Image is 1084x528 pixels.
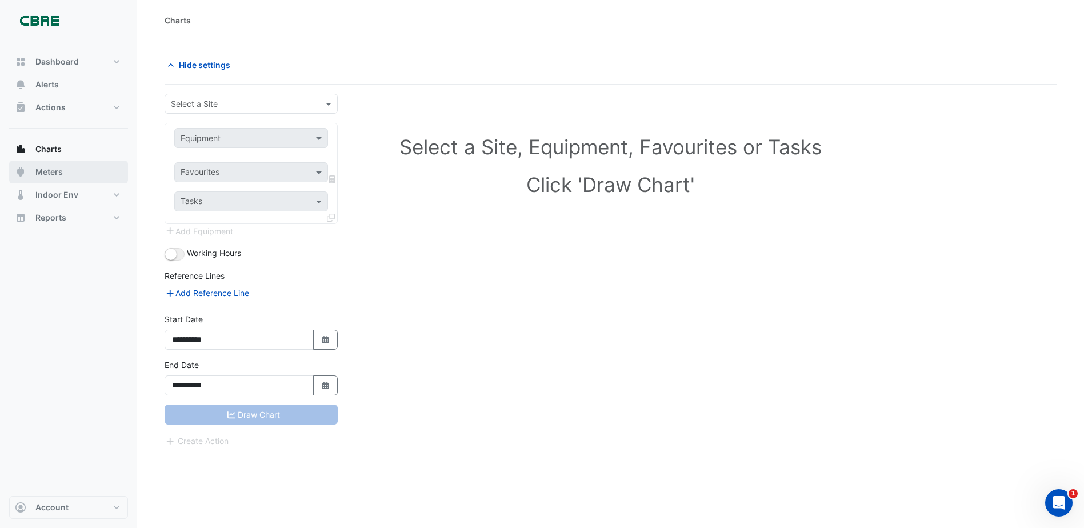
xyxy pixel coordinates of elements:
[179,59,230,71] span: Hide settings
[187,248,241,258] span: Working Hours
[190,135,1031,159] h1: Select a Site, Equipment, Favourites or Tasks
[9,206,128,229] button: Reports
[321,381,331,390] fa-icon: Select Date
[190,173,1031,197] h1: Click 'Draw Chart'
[15,143,26,155] app-icon: Charts
[1069,489,1078,498] span: 1
[165,359,199,371] label: End Date
[35,212,66,223] span: Reports
[15,79,26,90] app-icon: Alerts
[165,435,229,445] app-escalated-ticket-create-button: Please correct errors first
[35,102,66,113] span: Actions
[35,56,79,67] span: Dashboard
[35,79,59,90] span: Alerts
[327,174,338,184] span: Choose Function
[14,9,65,32] img: Company Logo
[35,502,69,513] span: Account
[9,50,128,73] button: Dashboard
[179,166,219,181] div: Favourites
[165,286,250,299] button: Add Reference Line
[9,161,128,183] button: Meters
[9,96,128,119] button: Actions
[9,73,128,96] button: Alerts
[15,189,26,201] app-icon: Indoor Env
[9,496,128,519] button: Account
[179,195,202,210] div: Tasks
[15,166,26,178] app-icon: Meters
[35,143,62,155] span: Charts
[9,183,128,206] button: Indoor Env
[15,56,26,67] app-icon: Dashboard
[9,138,128,161] button: Charts
[165,14,191,26] div: Charts
[15,212,26,223] app-icon: Reports
[35,166,63,178] span: Meters
[35,189,78,201] span: Indoor Env
[321,335,331,345] fa-icon: Select Date
[15,102,26,113] app-icon: Actions
[165,313,203,325] label: Start Date
[1045,489,1073,517] iframe: Intercom live chat
[165,55,238,75] button: Hide settings
[327,213,335,222] span: Clone Favourites and Tasks from this Equipment to other Equipment
[165,270,225,282] label: Reference Lines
